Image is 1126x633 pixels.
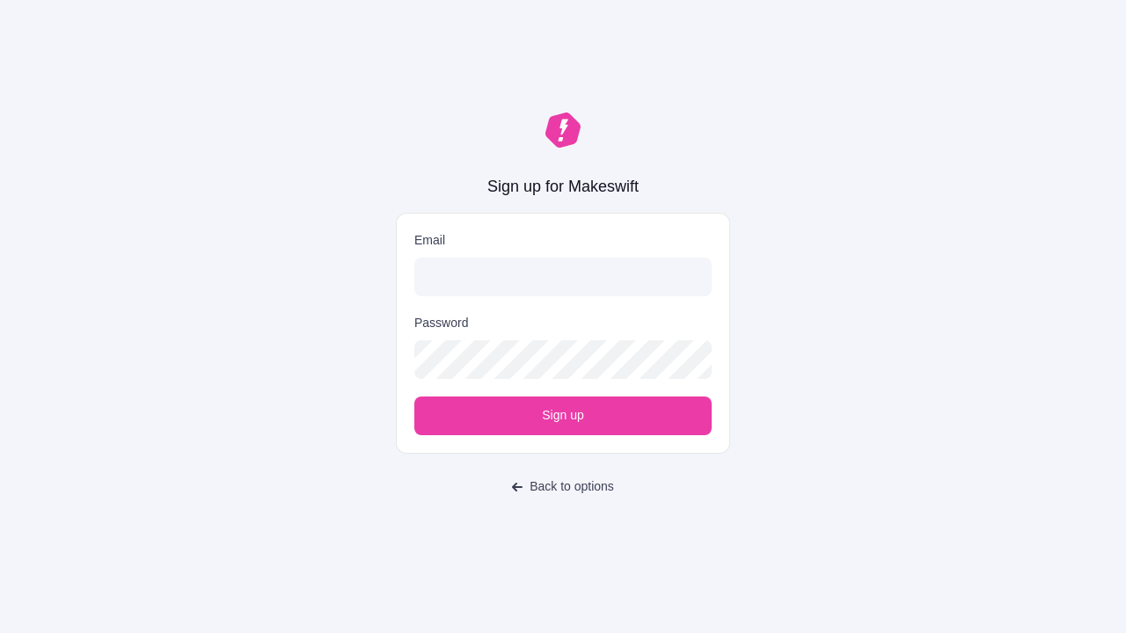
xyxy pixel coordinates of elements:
[486,176,640,199] h1: Sign up for Makeswift
[414,258,712,296] input: Email
[414,231,712,251] p: Email
[414,314,468,333] p: Password
[414,397,712,435] button: Sign up
[543,406,584,426] span: Sign up
[530,477,614,497] span: Back to options
[501,471,625,503] button: Back to options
